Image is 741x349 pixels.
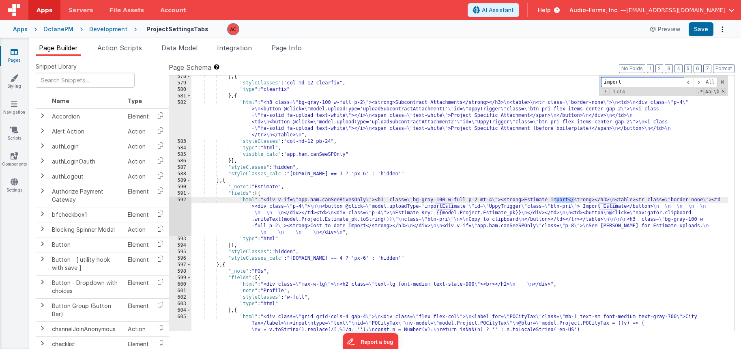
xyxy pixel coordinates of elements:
span: Alt-Enter [703,77,717,87]
span: RegExp Search [696,88,703,95]
span: Servers [69,6,93,14]
button: 1 [647,64,654,73]
div: 584 [169,145,191,151]
td: Action [125,139,152,154]
div: 596 [169,255,191,262]
span: 1 of 4 [610,89,628,95]
div: OctanePM [43,25,73,33]
button: 4 [674,64,683,73]
td: authLogin [49,139,125,154]
input: Search Snippets ... [36,73,135,88]
div: 583 [169,138,191,145]
td: authLoginOauth [49,154,125,169]
span: Type [128,97,142,104]
td: Element [125,207,152,222]
span: AI Assistant [482,6,514,14]
td: Authorize Payment Gateway [49,184,125,207]
h4: ProjectSettingsTabs [146,26,208,32]
div: 598 [169,268,191,275]
button: AI Assistant [468,3,519,17]
button: Format [713,64,735,73]
span: CaseSensitive Search [704,88,712,95]
span: File Assets [110,6,144,14]
td: Action [125,222,152,237]
div: 586 [169,158,191,164]
span: Toggel Replace mode [602,88,610,95]
td: Action [125,154,152,169]
div: 580 [169,86,191,93]
td: channelJoinAnonymous [49,321,125,336]
div: 585 [169,151,191,158]
td: Action [125,124,152,139]
div: 603 [169,301,191,307]
span: Audio-Forms, Inc. — [569,6,626,14]
div: 582 [169,99,191,138]
button: Options [717,24,728,35]
button: 2 [655,64,663,73]
div: 591 [169,190,191,197]
td: Element [125,237,152,252]
div: 604 [169,307,191,314]
td: Button - Dropdown with choices [49,275,125,298]
button: 5 [684,64,692,73]
span: Integration [217,44,252,52]
div: 599 [169,275,191,281]
div: 590 [169,184,191,190]
td: Element [125,109,152,124]
div: Apps [13,25,28,33]
span: [EMAIL_ADDRESS][DOMAIN_NAME] [626,6,726,14]
div: 597 [169,262,191,268]
td: Accordion [49,109,125,124]
div: 579 [169,80,191,86]
span: Name [52,97,69,104]
input: Search for [601,77,684,87]
td: Element [125,298,152,321]
span: Page Schema [169,62,211,72]
button: No Folds [619,64,645,73]
td: Element [125,252,152,275]
div: 602 [169,294,191,301]
button: Preview [645,23,685,36]
td: Blocking Spinner Modal [49,222,125,237]
div: 589 [169,177,191,184]
span: Help [538,6,551,14]
span: Snippet Library [36,62,77,71]
div: 578 [169,73,191,80]
td: Element [125,184,152,207]
div: 588 [169,171,191,177]
div: 601 [169,288,191,294]
span: Apps [37,6,52,14]
td: Action [125,321,152,336]
span: Data Model [161,44,198,52]
div: 592 [169,197,191,236]
div: 594 [169,242,191,249]
td: Button Group (Button Bar) [49,298,125,321]
span: Whole Word Search [713,88,720,95]
button: 7 [703,64,711,73]
button: Audio-Forms, Inc. — [EMAIL_ADDRESS][DOMAIN_NAME] [569,6,735,14]
span: Page Builder [39,44,78,52]
span: Search In Selection [721,88,726,95]
td: Action [125,169,152,184]
td: authLogout [49,169,125,184]
div: 587 [169,164,191,171]
td: bfcheckbox1 [49,207,125,222]
div: 581 [169,93,191,99]
span: Action Scripts [97,44,142,52]
td: Button - [ utility hook with save ] [49,252,125,275]
div: 595 [169,249,191,255]
div: Development [89,25,127,33]
div: 593 [169,236,191,242]
button: Save [689,22,713,36]
span: Page Info [271,44,302,52]
button: 6 [694,64,702,73]
div: 600 [169,281,191,288]
td: Element [125,275,152,298]
img: e1205bf731cae5f591faad8638e24ab9 [228,24,239,35]
td: Alert Action [49,124,125,139]
td: Button [49,237,125,252]
button: 3 [665,64,673,73]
